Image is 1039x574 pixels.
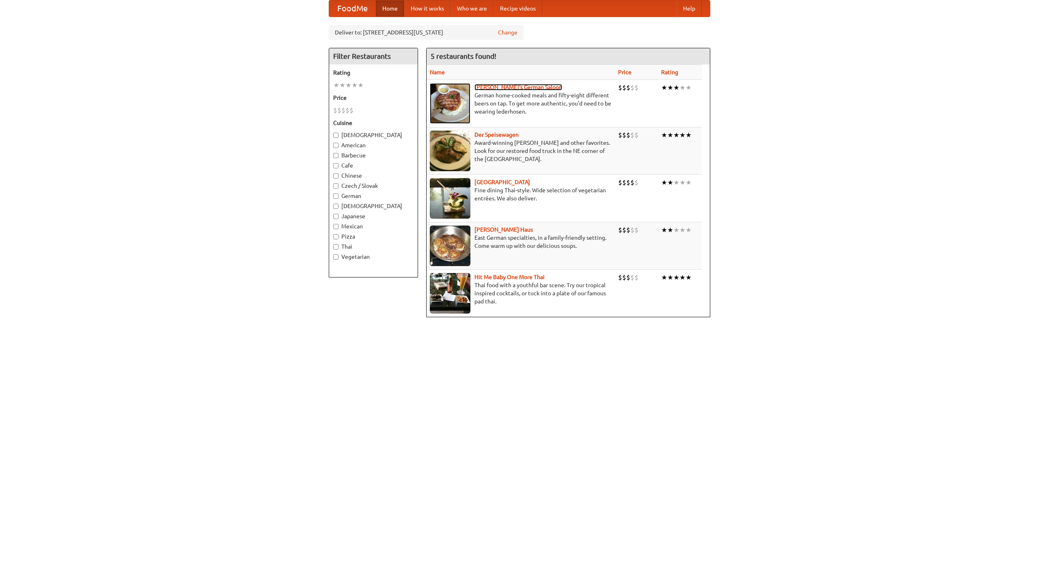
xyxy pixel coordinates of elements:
h5: Cuisine [333,119,414,127]
li: ★ [679,178,685,187]
label: Cafe [333,161,414,170]
li: ★ [673,83,679,92]
h4: Filter Restaurants [329,48,418,64]
li: ★ [351,81,358,90]
li: $ [622,273,626,282]
p: Thai food with a youthful bar scene. Try our tropical inspired cocktails, or tuck into a plate of... [430,281,612,305]
a: [PERSON_NAME]'s German Saloon [474,84,562,90]
li: $ [630,83,634,92]
li: ★ [661,178,667,187]
li: $ [622,226,626,234]
h5: Rating [333,69,414,77]
label: Vegetarian [333,253,414,261]
input: Thai [333,244,338,249]
li: $ [618,273,622,282]
a: [GEOGRAPHIC_DATA] [474,179,530,185]
li: $ [618,178,622,187]
li: $ [345,106,349,115]
label: Chinese [333,172,414,180]
li: ★ [679,226,685,234]
li: $ [618,83,622,92]
li: $ [622,83,626,92]
label: Czech / Slovak [333,182,414,190]
li: ★ [339,81,345,90]
div: Deliver to: [STREET_ADDRESS][US_STATE] [329,25,524,40]
li: $ [341,106,345,115]
img: babythai.jpg [430,273,470,314]
li: $ [626,131,630,140]
li: ★ [667,178,673,187]
li: ★ [661,226,667,234]
input: American [333,143,338,148]
a: How it works [404,0,451,17]
li: ★ [661,273,667,282]
label: [DEMOGRAPHIC_DATA] [333,202,414,210]
li: ★ [661,83,667,92]
li: $ [333,106,337,115]
input: [DEMOGRAPHIC_DATA] [333,133,338,138]
p: Award-winning [PERSON_NAME] and other favorites. Look for our restored food truck in the NE corne... [430,139,612,163]
li: ★ [679,273,685,282]
a: Name [430,69,445,75]
li: $ [618,226,622,234]
li: ★ [673,226,679,234]
input: Cafe [333,163,338,168]
a: Hit Me Baby One More Thai [474,274,545,280]
li: $ [630,226,634,234]
img: satay.jpg [430,178,470,219]
label: [DEMOGRAPHIC_DATA] [333,131,414,139]
li: ★ [667,226,673,234]
li: $ [634,273,638,282]
img: esthers.jpg [430,83,470,124]
label: German [333,192,414,200]
a: Recipe videos [494,0,542,17]
li: $ [630,273,634,282]
label: Thai [333,243,414,251]
li: ★ [673,131,679,140]
label: Barbecue [333,151,414,159]
li: ★ [685,273,692,282]
ng-pluralize: 5 restaurants found! [431,52,496,60]
li: ★ [333,81,339,90]
li: ★ [679,83,685,92]
li: $ [634,131,638,140]
li: $ [337,106,341,115]
label: Pizza [333,232,414,241]
input: [DEMOGRAPHIC_DATA] [333,204,338,209]
b: [PERSON_NAME] Haus [474,226,533,233]
img: kohlhaus.jpg [430,226,470,266]
li: $ [622,178,626,187]
label: Mexican [333,222,414,230]
li: ★ [673,178,679,187]
li: ★ [685,83,692,92]
li: ★ [345,81,351,90]
li: $ [349,106,354,115]
li: $ [626,226,630,234]
li: ★ [358,81,364,90]
label: American [333,141,414,149]
input: Japanese [333,214,338,219]
a: Price [618,69,632,75]
img: speisewagen.jpg [430,131,470,171]
input: Mexican [333,224,338,229]
li: $ [626,83,630,92]
p: German home-cooked meals and fifty-eight different beers on tap. To get more authentic, you'd nee... [430,91,612,116]
a: Who we are [451,0,494,17]
li: $ [634,226,638,234]
input: Chinese [333,173,338,178]
input: Czech / Slovak [333,183,338,189]
p: Fine dining Thai-style. Wide selection of vegetarian entrées. We also deliver. [430,186,612,202]
p: East German specialties, in a family-friendly setting. Come warm up with our delicious soups. [430,234,612,250]
a: Change [498,28,517,37]
a: Der Speisewagen [474,131,519,138]
li: ★ [685,178,692,187]
li: $ [626,178,630,187]
label: Japanese [333,212,414,220]
li: $ [630,131,634,140]
li: $ [630,178,634,187]
a: Home [376,0,404,17]
li: $ [626,273,630,282]
a: Help [677,0,702,17]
